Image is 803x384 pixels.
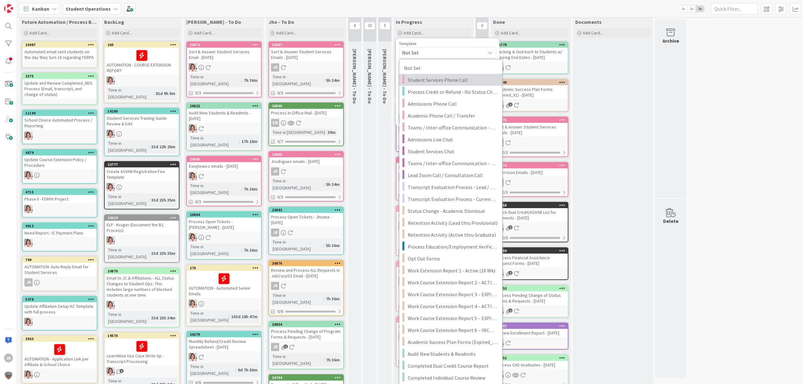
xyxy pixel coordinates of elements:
b: Student Operations [66,6,111,12]
div: 26887 [272,43,343,47]
div: 24019 [108,216,179,220]
a: Transcript Evaluation Process - Current Student [399,193,502,205]
div: EW [494,224,568,232]
div: 26849Academic Success Plan Forms (Expired_X1) - [DATE] [494,80,568,99]
div: 26874 [494,163,568,168]
div: 26885Jrodriguez emails - [DATE] [269,152,343,166]
div: 26843Student Services Phone Call [396,206,471,220]
a: 26779Tracking & Outreach to Students w/ Expiring End Dates - [DATE]EW [493,41,568,74]
div: 5h 36m [324,242,341,249]
a: 20487Automated email sent students on the day they turn 18 regarding FERPA [22,41,97,68]
a: 276AUTOMATION - Automated Senior EmailsEWTime in [GEOGRAPHIC_DATA]:103d 18h 47m [186,265,262,326]
div: 20487 [25,43,97,47]
a: Academic Phone Call / Transfer [399,110,502,122]
div: Student Services Training Guide Review & Edit [105,114,179,128]
a: 26859Process Financial Assistance Request Forms - [DATE]EW [493,247,568,280]
div: 26872 [187,42,261,48]
div: 26860 [269,103,343,109]
div: Phase II - FERPA Project [23,195,97,203]
div: AP [398,173,407,181]
div: Ewojtowicz emails - [DATE] [187,162,261,170]
div: Review and Process ALL Requests in JobCorpSS Email - [DATE] [269,266,343,280]
div: Sort & Answer Student Services Emails - [DATE] [494,123,568,137]
div: 26859 [497,249,568,253]
div: 24019ELP - Kruger (Document the B2 Process) [105,215,179,234]
div: 26865 [190,157,261,161]
div: 26885 [269,152,343,157]
div: 4715 [23,189,97,195]
div: 19280 [105,108,179,114]
div: 26876Review and Process ALL Requests in JobCorpSS Email - [DATE] [269,260,343,280]
div: 26849 [497,80,568,85]
span: Kanban [32,5,49,13]
div: Time in [GEOGRAPHIC_DATA] [107,87,153,100]
div: EW [23,239,97,247]
div: Need Report - IC Payment Plans [23,229,97,237]
div: 26864 [190,213,261,217]
div: Time in [GEOGRAPHIC_DATA] [107,140,149,154]
div: 26622 [187,103,261,109]
div: ZM [271,119,279,127]
div: Automated email sent students on the day they turn 18 regarding FERPA [23,48,97,61]
div: Aperry emails - [DATE] [396,163,471,171]
div: EW [105,76,179,85]
div: 26622 [190,104,261,108]
div: AP [396,173,471,181]
a: Process Education/Employment Verification Requests [399,241,502,253]
span: : [149,143,150,150]
div: Sort & Answer Student Services Emails - [DATE] [269,48,343,61]
span: 0/3 [277,90,283,96]
a: 26858Check Dual Credit/ASVAB List for Payments - [DATE]EW0/6 [493,202,568,242]
a: 19280Student Services Training Guide Review & EditEWTime in [GEOGRAPHIC_DATA]:33d 22h 26m [104,108,179,156]
div: EW [494,63,568,71]
span: Not Set [402,49,481,57]
span: Status Change - Academic Dismissal [408,207,497,215]
div: 4013 [23,223,97,229]
span: Teams / Inter-office Communication - Call [408,124,497,132]
div: Email to JC & Affiliations - ALL Status Changes to Student Ops. This includes large numbers of bl... [105,274,179,299]
div: 17h 18m [240,138,259,145]
div: 26885 [272,152,343,157]
div: 33d 23h 35m [150,197,177,203]
a: 26847Follow Up Tasks in HubSpot - [PERSON_NAME] - [DATE]APTime in [GEOGRAPHIC_DATA]:22m0/13 [396,103,471,152]
div: ELP - Kruger (Document the B2 Process) [105,221,179,234]
span: Add Card... [194,30,214,36]
div: 26779 [494,42,568,48]
a: 26860Process In-Office Mail - [DATE]ZMTime in [GEOGRAPHIC_DATA]:39m0/7 [269,103,344,146]
div: 33d 22h 26m [150,143,177,150]
div: Time in [GEOGRAPHIC_DATA] [398,232,449,245]
div: 26875 [494,117,568,123]
div: Process In-Office Mail - [DATE] [269,109,343,117]
span: Opt Out Forms [408,255,497,263]
a: 26882Process Open Tickets - Jhoana - [DATE]JRTime in [GEOGRAPHIC_DATA]:5h 36m [269,207,344,255]
a: 4013Need Report - IC Payment PlansEW [22,223,97,251]
span: Retention Activity (Lead thru Provisional) [408,219,497,227]
div: EW [494,101,568,109]
a: 26865Ewojtowicz emails - [DATE]EWTime in [GEOGRAPHIC_DATA]:7h 36m0/3 [186,156,262,206]
span: : [241,247,242,254]
div: 265AUTOMATION - COURSE EXTENSION REPORT [105,42,179,75]
div: 7h 36m [242,186,259,192]
div: 26865Ewojtowicz emails - [DATE] [187,156,261,170]
div: EW [187,233,261,241]
div: 26842 [396,261,471,267]
div: Academic Success Plan Forms (Expired_X1) - [DATE] [494,85,568,99]
div: EW [187,124,261,133]
div: 26859 [494,248,568,254]
div: Time in [GEOGRAPHIC_DATA] [189,182,241,196]
span: Process Education/Employment Verification Requests [408,243,497,251]
span: Add Card... [501,30,521,36]
span: : [323,242,324,249]
span: Add Card... [583,30,603,36]
a: 799AUTOMATION: Auto Reply Email for Student ServicesJR [22,256,97,291]
div: 26858 [494,203,568,208]
div: 26874Zmorrison Emails - [DATE] [494,163,568,176]
div: 2575Update and Review Completed_NDS Process (Email, transcript, and change of status) [23,73,97,98]
span: Student Services Chat [408,147,497,155]
div: 26843 [396,206,471,212]
span: Retention Activity (Active thru Graduate) [408,231,497,239]
div: 26874 [497,163,568,168]
div: Student Services Phone Call [396,212,471,220]
img: EW [189,63,197,71]
img: EW [189,233,197,241]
